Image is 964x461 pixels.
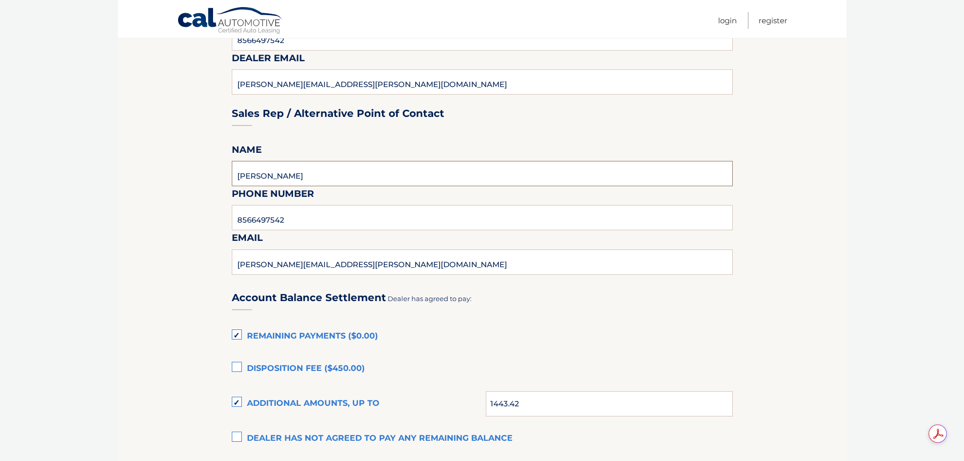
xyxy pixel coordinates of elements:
label: Phone Number [232,186,314,205]
label: Disposition Fee ($450.00) [232,359,733,379]
input: Maximum Amount [486,391,732,416]
label: Email [232,230,263,249]
label: Name [232,142,262,161]
label: Dealer Email [232,51,305,69]
h3: Account Balance Settlement [232,291,386,304]
h3: Sales Rep / Alternative Point of Contact [232,107,444,120]
label: Additional amounts, up to [232,394,486,414]
a: Register [759,12,787,29]
label: Remaining Payments ($0.00) [232,326,733,347]
a: Login [718,12,737,29]
span: Dealer has agreed to pay: [388,295,472,303]
label: Dealer has not agreed to pay any remaining balance [232,429,733,449]
a: Cal Automotive [177,7,283,36]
